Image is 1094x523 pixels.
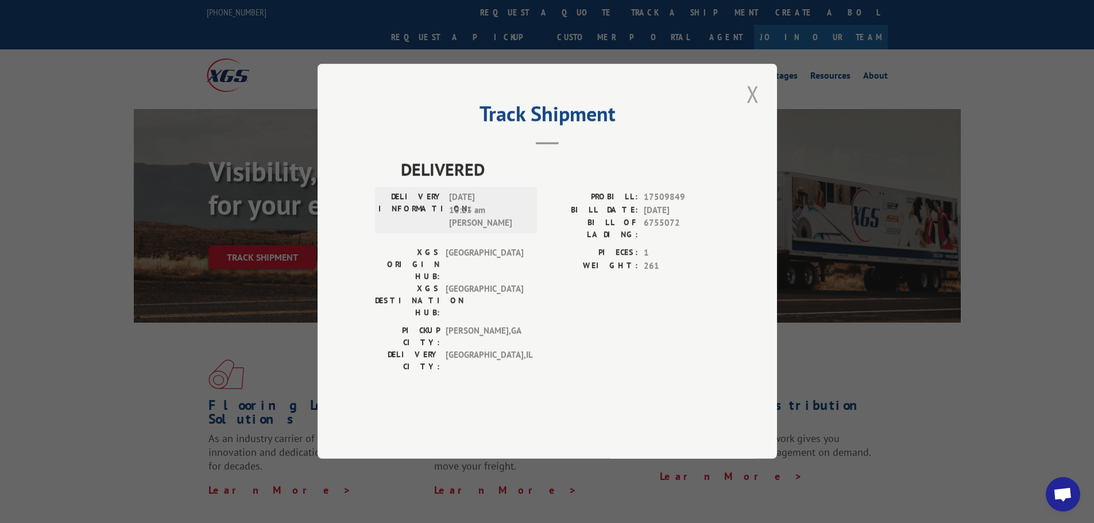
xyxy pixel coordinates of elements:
[449,191,527,230] span: [DATE] 10:23 am [PERSON_NAME]
[446,325,523,349] span: [PERSON_NAME] , GA
[547,204,638,217] label: BILL DATE:
[547,191,638,204] label: PROBILL:
[644,204,720,217] span: [DATE]
[1046,477,1080,512] a: Open chat
[378,191,443,230] label: DELIVERY INFORMATION:
[446,349,523,373] span: [GEOGRAPHIC_DATA] , IL
[644,191,720,204] span: 17509849
[743,78,763,110] button: Close modal
[644,247,720,260] span: 1
[644,259,720,273] span: 261
[446,247,523,283] span: [GEOGRAPHIC_DATA]
[446,283,523,319] span: [GEOGRAPHIC_DATA]
[401,157,720,183] span: DELIVERED
[375,325,440,349] label: PICKUP CITY:
[644,217,720,241] span: 6755072
[375,247,440,283] label: XGS ORIGIN HUB:
[375,106,720,127] h2: Track Shipment
[547,259,638,273] label: WEIGHT:
[547,217,638,241] label: BILL OF LADING:
[375,283,440,319] label: XGS DESTINATION HUB:
[547,247,638,260] label: PIECES:
[375,349,440,373] label: DELIVERY CITY:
